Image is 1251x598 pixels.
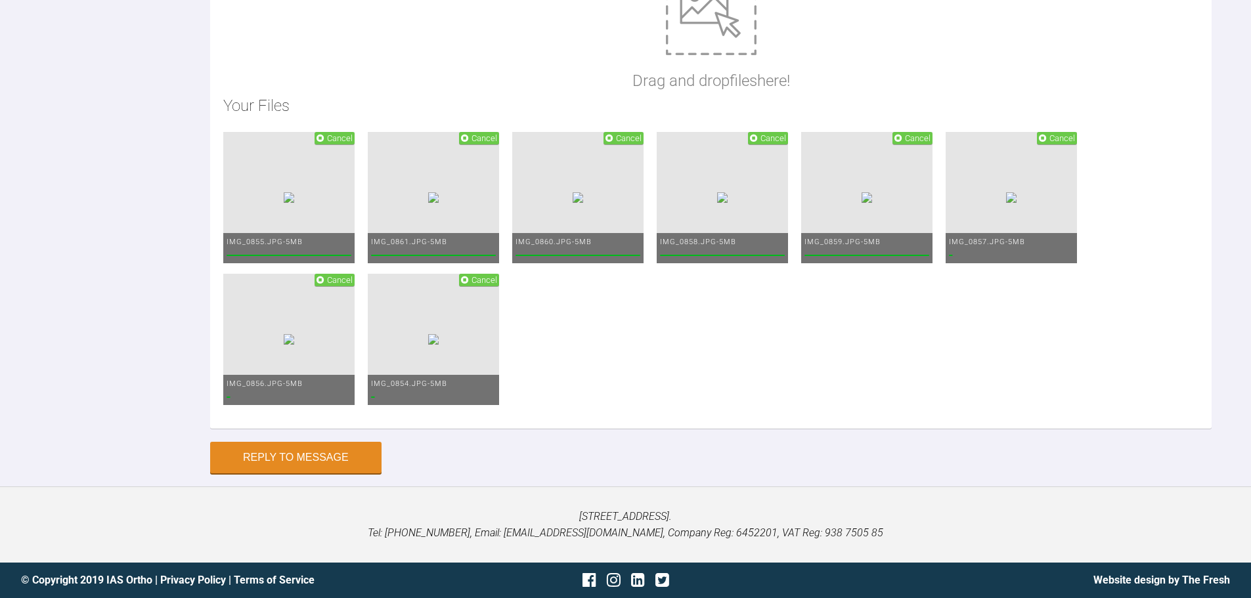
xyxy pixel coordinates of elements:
[804,238,881,246] span: IMG_0859.JPG - 5MB
[371,238,447,246] span: IMG_0861.JPG - 5MB
[1093,574,1230,586] a: Website design by The Fresh
[160,574,226,586] a: Privacy Policy
[472,133,497,143] span: Cancel
[905,133,931,143] span: Cancel
[223,93,1198,118] h2: Your Files
[760,133,786,143] span: Cancel
[516,238,592,246] span: IMG_0860.JPG - 5MB
[284,334,294,345] img: c9da4c81-75b5-49b4-ab59-d539add3fbd3
[327,133,353,143] span: Cancel
[210,442,382,473] button: Reply to Message
[21,572,424,589] div: © Copyright 2019 IAS Ortho | |
[862,192,872,203] img: e7b0a31a-84ac-4b5f-bd8b-ea079ce4a07f
[717,192,728,203] img: 303deb86-bb6a-41c0-92e3-5a75cb1cc8d3
[1006,192,1017,203] img: 09a1b179-d84a-45a0-9edc-7ec47ef212c2
[327,275,353,285] span: Cancel
[21,508,1230,542] p: [STREET_ADDRESS]. Tel: [PHONE_NUMBER], Email: [EMAIL_ADDRESS][DOMAIN_NAME], Company Reg: 6452201,...
[1049,133,1075,143] span: Cancel
[227,238,303,246] span: IMG_0855.JPG - 5MB
[616,133,642,143] span: Cancel
[284,192,294,203] img: 641ccc94-5f6c-4628-9e69-f03bc233b499
[573,192,583,203] img: d0219ebc-c9a9-4823-8522-b3966204d7ba
[371,379,447,388] span: IMG_0854.JPG - 5MB
[234,574,315,586] a: Terms of Service
[428,192,439,203] img: 222d1614-9a39-4dac-92d4-1b4021c58f6e
[227,379,303,388] span: IMG_0856.JPG - 5MB
[949,238,1025,246] span: IMG_0857.JPG - 5MB
[632,68,790,93] p: Drag and drop files here!
[428,334,439,345] img: ec53a433-4d07-4109-aa17-eac1420b2cdf
[660,238,736,246] span: IMG_0858.JPG - 5MB
[472,275,497,285] span: Cancel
